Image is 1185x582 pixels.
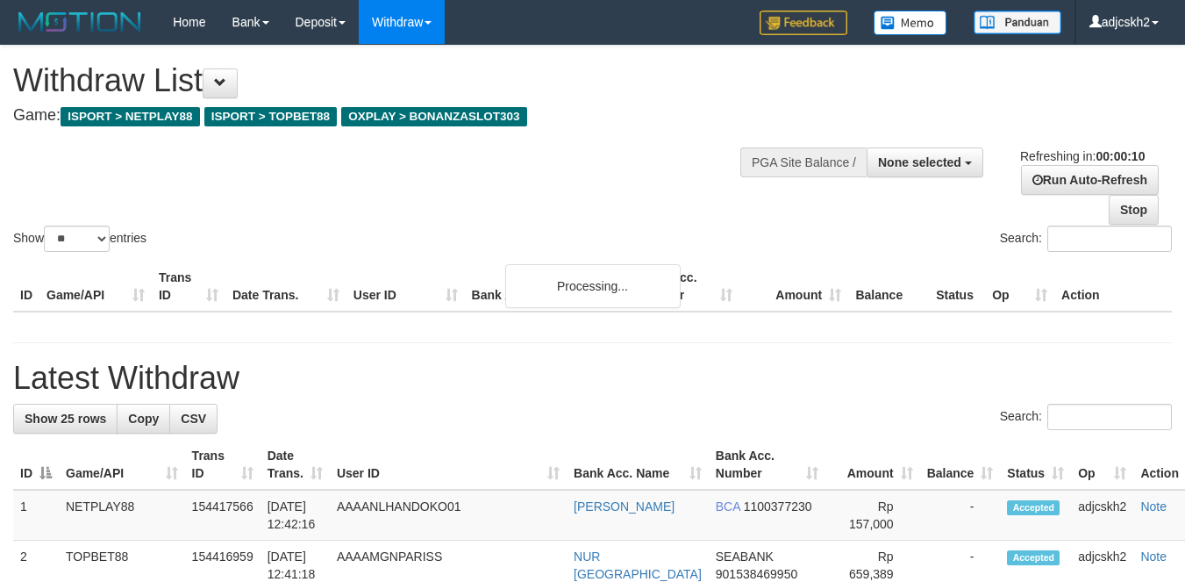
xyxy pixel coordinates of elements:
[1007,550,1060,565] span: Accepted
[1047,226,1172,252] input: Search:
[505,264,681,308] div: Processing...
[59,490,185,541] td: NETPLAY88
[13,107,773,125] h4: Game:
[1007,500,1060,515] span: Accepted
[1140,550,1167,564] a: Note
[1071,490,1133,541] td: adjcskh2
[181,412,206,426] span: CSV
[574,499,675,514] a: [PERSON_NAME]
[204,107,337,126] span: ISPORT > TOPBET88
[13,262,39,312] th: ID
[867,147,983,177] button: None selected
[744,499,812,514] span: Copy 1100377230 to clipboard
[25,412,106,426] span: Show 25 rows
[1000,440,1071,490] th: Status: activate to sort column ascending
[44,226,110,252] select: Showentries
[631,262,739,312] th: Bank Acc. Number
[1000,226,1172,252] label: Search:
[716,550,774,564] span: SEABANK
[567,440,709,490] th: Bank Acc. Name: activate to sort column ascending
[574,550,702,581] a: NUR [GEOGRAPHIC_DATA]
[13,63,773,98] h1: Withdraw List
[169,404,218,434] a: CSV
[13,9,146,35] img: MOTION_logo.png
[848,262,929,312] th: Balance
[1021,165,1159,195] a: Run Auto-Refresh
[39,262,152,312] th: Game/API
[1054,262,1172,312] th: Action
[128,412,159,426] span: Copy
[929,262,985,312] th: Status
[465,262,632,312] th: Bank Acc. Name
[61,107,200,126] span: ISPORT > NETPLAY88
[760,11,847,35] img: Feedback.jpg
[152,262,225,312] th: Trans ID
[117,404,170,434] a: Copy
[1000,404,1172,430] label: Search:
[341,107,527,126] span: OXPLAY > BONANZASLOT303
[330,440,567,490] th: User ID: activate to sort column ascending
[261,440,330,490] th: Date Trans.: activate to sort column ascending
[13,226,146,252] label: Show entries
[13,361,1172,396] h1: Latest Withdraw
[974,11,1061,34] img: panduan.png
[709,440,825,490] th: Bank Acc. Number: activate to sort column ascending
[13,490,59,541] td: 1
[825,490,920,541] td: Rp 157,000
[716,567,797,581] span: Copy 901538469950 to clipboard
[1109,195,1159,225] a: Stop
[740,147,867,177] div: PGA Site Balance /
[330,490,567,541] td: AAAANLHANDOKO01
[59,440,185,490] th: Game/API: activate to sort column ascending
[878,155,961,169] span: None selected
[920,490,1001,541] td: -
[874,11,947,35] img: Button%20Memo.svg
[739,262,848,312] th: Amount
[716,499,740,514] span: BCA
[346,262,465,312] th: User ID
[1020,149,1145,163] span: Refreshing in:
[920,440,1001,490] th: Balance: activate to sort column ascending
[13,440,59,490] th: ID: activate to sort column descending
[185,490,261,541] td: 154417566
[1071,440,1133,490] th: Op: activate to sort column ascending
[1047,404,1172,430] input: Search:
[1140,499,1167,514] a: Note
[225,262,346,312] th: Date Trans.
[13,404,118,434] a: Show 25 rows
[1096,149,1145,163] strong: 00:00:10
[985,262,1054,312] th: Op
[185,440,261,490] th: Trans ID: activate to sort column ascending
[261,490,330,541] td: [DATE] 12:42:16
[825,440,920,490] th: Amount: activate to sort column ascending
